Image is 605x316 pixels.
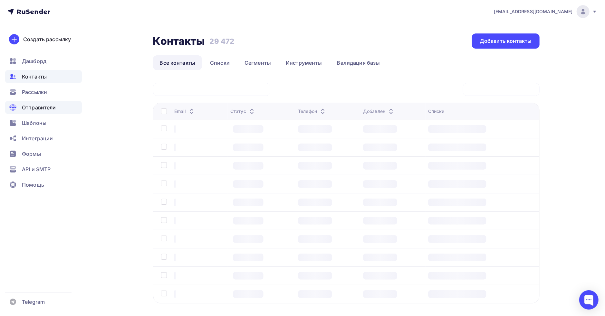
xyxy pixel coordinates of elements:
[22,298,45,306] span: Telegram
[5,55,82,68] a: Дашборд
[22,135,53,142] span: Интеграции
[363,108,395,115] div: Добавлен
[279,55,329,70] a: Инструменты
[230,108,256,115] div: Статус
[330,55,387,70] a: Валидация базы
[5,70,82,83] a: Контакты
[23,35,71,43] div: Создать рассылку
[22,57,46,65] span: Дашборд
[210,37,235,46] h3: 29 472
[22,88,47,96] span: Рассылки
[22,150,41,158] span: Формы
[298,108,327,115] div: Телефон
[494,5,597,18] a: [EMAIL_ADDRESS][DOMAIN_NAME]
[22,165,51,173] span: API и SMTP
[494,8,573,15] span: [EMAIL_ADDRESS][DOMAIN_NAME]
[203,55,236,70] a: Списки
[5,86,82,98] a: Рассылки
[22,73,47,80] span: Контакты
[153,55,202,70] a: Все контакты
[174,108,196,115] div: Email
[5,147,82,160] a: Формы
[5,116,82,129] a: Шаблоны
[22,181,44,189] span: Помощь
[5,101,82,114] a: Отправители
[153,35,205,48] h2: Контакты
[22,104,56,111] span: Отправители
[22,119,46,127] span: Шаблоны
[480,37,532,45] div: Добавить контакты
[238,55,278,70] a: Сегменты
[428,108,445,115] div: Списки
